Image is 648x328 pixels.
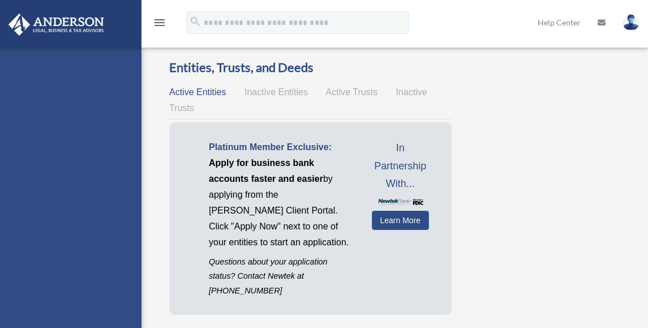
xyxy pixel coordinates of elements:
i: search [189,15,201,28]
p: Questions about your application status? Contact Newtek at [PHONE_NUMBER] [209,255,355,298]
span: Inactive Trusts [169,87,427,113]
a: Learn More [372,211,429,230]
p: by applying from the [PERSON_NAME] Client Portal. [209,155,355,219]
h3: Entities, Trusts, and Deeds [169,59,452,76]
span: In Partnership With... [372,139,429,193]
img: User Pic [623,14,640,31]
img: Anderson Advisors Platinum Portal [5,14,108,36]
i: menu [153,16,166,29]
span: Active Entities [169,87,226,97]
p: Click "Apply Now" next to one of your entities to start an application. [209,219,355,250]
a: menu [153,20,166,29]
span: Inactive Entities [244,87,308,97]
img: NewtekBankLogoSM.png [377,199,423,206]
span: Active Trusts [326,87,378,97]
span: Apply for business bank accounts faster and easier [209,158,323,184]
p: Platinum Member Exclusive: [209,139,355,155]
